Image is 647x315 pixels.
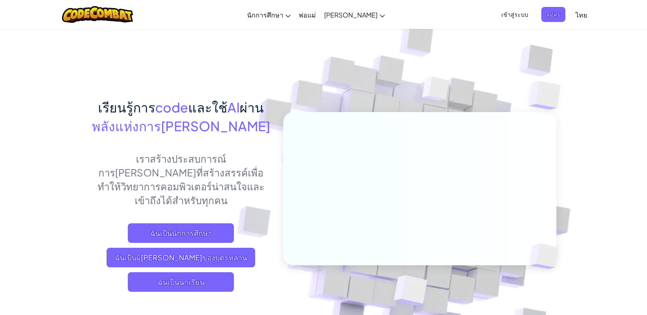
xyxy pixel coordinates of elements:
[407,61,465,121] img: Overlap cubes
[91,152,271,207] p: เราสร้างประสบการณ์การ[PERSON_NAME]ที่สร้างสรรค์เพื่อทำให้วิทยาการคอมพิวเตอร์น่าสนใจและเข้าถึงได้ส...
[227,99,240,115] span: AI
[247,11,283,19] span: นักการศึกษา
[128,272,234,292] button: ฉันเป็นนักเรียน
[571,4,591,26] a: ไทย
[243,4,295,26] a: นักการศึกษา
[541,7,565,22] button: สมัคร
[324,11,378,19] span: [PERSON_NAME]
[496,7,533,22] button: เข้าสู่ระบบ
[155,99,188,115] span: code
[92,118,270,134] span: พลังแห่งการ[PERSON_NAME]
[513,61,583,130] img: Overlap cubes
[188,99,227,115] span: และใช้
[107,248,255,267] a: ฉันเป็นผู้[PERSON_NAME]ของบุตรหลาน
[295,4,320,26] a: พ่อแม่
[128,223,234,243] a: ฉันเป็นนักการศึกษา
[62,6,133,23] img: CodeCombat logo
[240,99,264,115] span: ผ่าน
[320,4,389,26] a: [PERSON_NAME]
[516,227,577,286] img: Overlap cubes
[98,99,155,115] span: เรียนรู้การ
[576,11,587,19] span: ไทย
